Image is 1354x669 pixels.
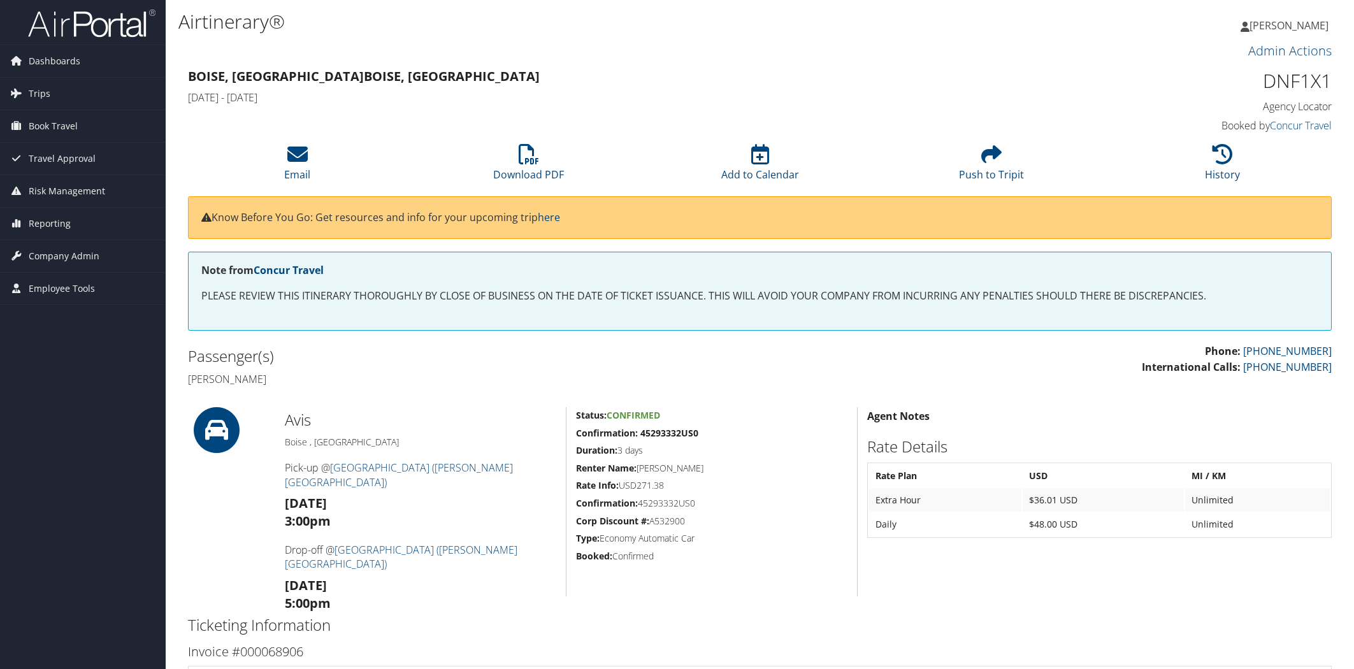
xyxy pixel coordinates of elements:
[1185,513,1330,536] td: Unlimited
[1060,119,1332,133] h4: Booked by
[1243,344,1332,358] a: [PHONE_NUMBER]
[538,210,560,224] a: here
[285,494,327,512] strong: [DATE]
[576,497,847,510] h5: 45293332US0
[1248,42,1332,59] a: Admin Actions
[869,513,1022,536] td: Daily
[1205,151,1240,182] a: History
[867,409,930,423] strong: Agent Notes
[29,110,78,142] span: Book Travel
[576,497,638,509] strong: Confirmation:
[576,479,847,492] h5: USD271.38
[576,444,847,457] h5: 3 days
[1142,360,1241,374] strong: International Calls:
[188,345,751,367] h2: Passenger(s)
[607,409,660,421] span: Confirmed
[721,151,799,182] a: Add to Calendar
[1060,99,1332,113] h4: Agency Locator
[285,577,327,594] strong: [DATE]
[285,461,556,489] h4: Pick-up @
[188,90,1041,104] h4: [DATE] - [DATE]
[254,263,324,277] a: Concur Travel
[28,8,155,38] img: airportal-logo.png
[1205,344,1241,358] strong: Phone:
[576,550,612,562] strong: Booked:
[285,543,556,572] h4: Drop-off @
[29,208,71,240] span: Reporting
[284,151,310,182] a: Email
[576,532,600,544] strong: Type:
[869,489,1022,512] td: Extra Hour
[188,614,1332,636] h2: Ticketing Information
[1243,360,1332,374] a: [PHONE_NUMBER]
[576,427,698,439] strong: Confirmation: 45293332US0
[1185,464,1330,487] th: MI / KM
[576,515,847,528] h5: A532900
[188,643,1332,661] h3: Invoice #000068906
[285,461,513,489] a: [GEOGRAPHIC_DATA] ([PERSON_NAME][GEOGRAPHIC_DATA])
[29,78,50,110] span: Trips
[29,45,80,77] span: Dashboards
[1023,489,1184,512] td: $36.01 USD
[1023,513,1184,536] td: $48.00 USD
[1250,18,1329,32] span: [PERSON_NAME]
[493,151,564,182] a: Download PDF
[576,462,637,474] strong: Renter Name:
[201,263,324,277] strong: Note from
[29,240,99,272] span: Company Admin
[576,532,847,545] h5: Economy Automatic Car
[576,515,649,527] strong: Corp Discount #:
[959,151,1024,182] a: Push to Tripit
[576,479,619,491] strong: Rate Info:
[576,409,607,421] strong: Status:
[188,372,751,386] h4: [PERSON_NAME]
[285,409,556,431] h2: Avis
[1270,119,1332,133] a: Concur Travel
[201,210,1318,226] p: Know Before You Go: Get resources and info for your upcoming trip
[576,444,617,456] strong: Duration:
[285,512,331,529] strong: 3:00pm
[1023,464,1184,487] th: USD
[576,462,847,475] h5: [PERSON_NAME]
[285,543,517,571] a: [GEOGRAPHIC_DATA] ([PERSON_NAME][GEOGRAPHIC_DATA])
[29,175,105,207] span: Risk Management
[178,8,954,35] h1: Airtinerary®
[1060,68,1332,94] h1: DNF1X1
[29,143,96,175] span: Travel Approval
[1241,6,1341,45] a: [PERSON_NAME]
[201,288,1318,305] p: PLEASE REVIEW THIS ITINERARY THOROUGHLY BY CLOSE OF BUSINESS ON THE DATE OF TICKET ISSUANCE. THIS...
[1185,489,1330,512] td: Unlimited
[285,436,556,449] h5: Boise , [GEOGRAPHIC_DATA]
[576,550,847,563] h5: Confirmed
[29,273,95,305] span: Employee Tools
[867,436,1332,457] h2: Rate Details
[869,464,1022,487] th: Rate Plan
[285,594,331,612] strong: 5:00pm
[188,68,540,85] strong: Boise, [GEOGRAPHIC_DATA] Boise, [GEOGRAPHIC_DATA]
